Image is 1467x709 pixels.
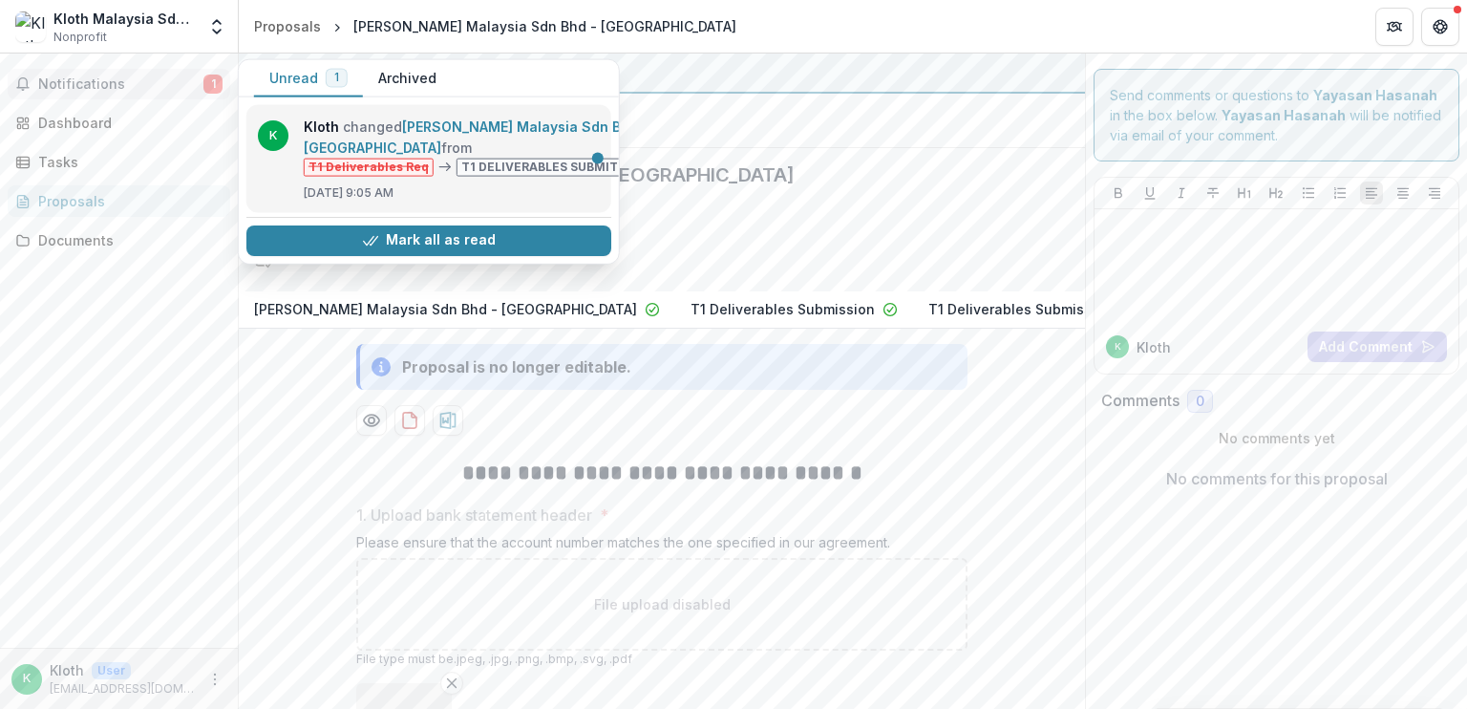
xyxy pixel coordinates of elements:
[594,594,731,614] p: File upload disabled
[53,29,107,46] span: Nonprofit
[92,662,131,679] p: User
[1313,87,1437,103] strong: Yayasan Hasanah
[353,16,736,36] div: [PERSON_NAME] Malaysia Sdn Bhd - [GEOGRAPHIC_DATA]
[1297,182,1320,204] button: Bullet List
[433,405,463,436] button: download-proposal
[440,672,463,695] button: Remove File
[23,673,31,685] div: Kloth
[246,12,329,40] a: Proposals
[203,8,230,46] button: Open entity switcher
[304,117,655,177] p: changed from
[203,668,226,691] button: More
[246,225,611,255] button: Mark all as read
[1375,8,1414,46] button: Partners
[8,107,230,139] a: Dashboard
[1392,182,1414,204] button: Align Center
[38,230,215,250] div: Documents
[1329,182,1351,204] button: Ordered List
[334,71,339,84] span: 1
[1222,107,1346,123] strong: Yayasan Hasanah
[356,534,967,558] div: Please ensure that the account number matches the one specified in our agreement.
[1094,69,1459,161] div: Send comments or questions to in the box below. will be notified via email of your comment.
[1107,182,1130,204] button: Bold
[203,75,223,94] span: 1
[38,191,215,211] div: Proposals
[1101,392,1180,410] h2: Comments
[304,118,648,156] a: [PERSON_NAME] Malaysia Sdn Bhd - [GEOGRAPHIC_DATA]
[254,163,1039,186] h2: [PERSON_NAME] Malaysia Sdn Bhd - [GEOGRAPHIC_DATA]
[1196,394,1204,410] span: 0
[1170,182,1193,204] button: Italicize
[356,504,592,526] p: 1. Upload bank statement header
[254,299,637,319] p: [PERSON_NAME] Malaysia Sdn Bhd - [GEOGRAPHIC_DATA]
[38,76,203,93] span: Notifications
[246,12,744,40] nav: breadcrumb
[1101,428,1452,448] p: No comments yet
[1423,182,1446,204] button: Align Right
[1308,332,1447,362] button: Add Comment
[1166,467,1388,490] p: No comments for this proposal
[38,152,215,172] div: Tasks
[8,185,230,217] a: Proposals
[1360,182,1383,204] button: Align Left
[1265,182,1287,204] button: Heading 2
[402,355,631,378] div: Proposal is no longer editable.
[356,651,967,668] p: File type must be .jpeg, .jpg, .png, .bmp, .svg, .pdf
[8,69,230,99] button: Notifications1
[928,299,1113,319] p: T1 Deliverables Submission
[1138,182,1161,204] button: Underline
[1421,8,1459,46] button: Get Help
[50,680,196,698] p: [EMAIL_ADDRESS][DOMAIN_NAME]
[8,225,230,256] a: Documents
[1137,337,1171,357] p: Kloth
[394,405,425,436] button: download-proposal
[8,146,230,178] a: Tasks
[363,60,452,97] button: Archived
[356,405,387,436] button: Preview 419336fc-d98b-4c66-8419-1ec167e6dd54-3.pdf
[254,61,1070,84] div: Yayasan Hasanah
[53,9,196,29] div: Kloth Malaysia Sdn Bhd
[38,113,215,133] div: Dashboard
[1115,342,1121,352] div: Kloth
[1233,182,1256,204] button: Heading 1
[50,660,84,680] p: Kloth
[15,11,46,42] img: Kloth Malaysia Sdn Bhd
[1201,182,1224,204] button: Strike
[254,60,363,97] button: Unread
[254,16,321,36] div: Proposals
[691,299,875,319] p: T1 Deliverables Submission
